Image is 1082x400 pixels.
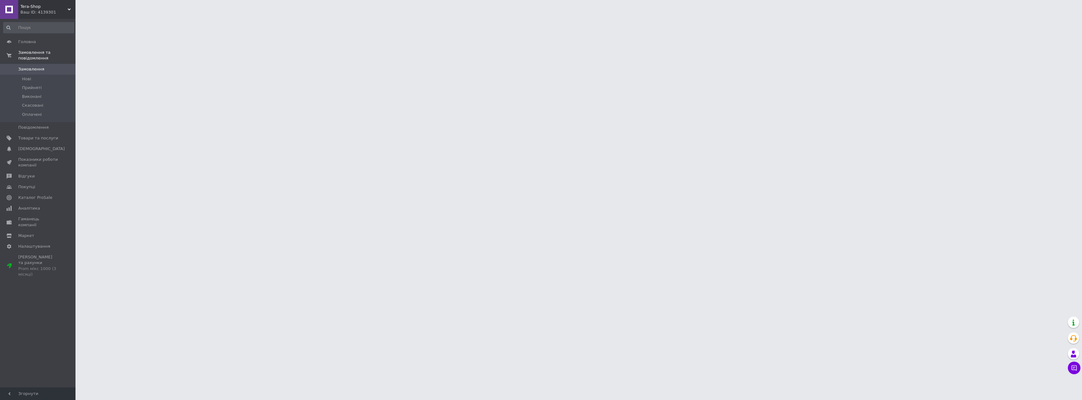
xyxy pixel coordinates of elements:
button: Чат з покупцем [1068,362,1080,374]
span: Оплачені [22,112,42,117]
span: Маркет [18,233,34,239]
span: Нові [22,76,31,82]
span: Замовлення [18,66,44,72]
span: Повідомлення [18,125,49,130]
input: Пошук [3,22,74,33]
span: Скасовані [22,103,43,108]
span: Tera-Shop [20,4,68,9]
span: Аналітика [18,206,40,211]
span: Замовлення та повідомлення [18,50,75,61]
div: Prom мікс 1000 (3 місяці) [18,266,58,277]
span: [PERSON_NAME] та рахунки [18,254,58,277]
span: Каталог ProSale [18,195,52,200]
div: Ваш ID: 4139301 [20,9,75,15]
span: Гаманець компанії [18,216,58,228]
span: Виконані [22,94,42,99]
span: Товари та послуги [18,135,58,141]
span: Прийняті [22,85,42,91]
span: Головна [18,39,36,45]
span: Покупці [18,184,35,190]
span: Показники роботи компанії [18,157,58,168]
span: [DEMOGRAPHIC_DATA] [18,146,65,152]
span: Відгуки [18,173,35,179]
span: Налаштування [18,244,50,249]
